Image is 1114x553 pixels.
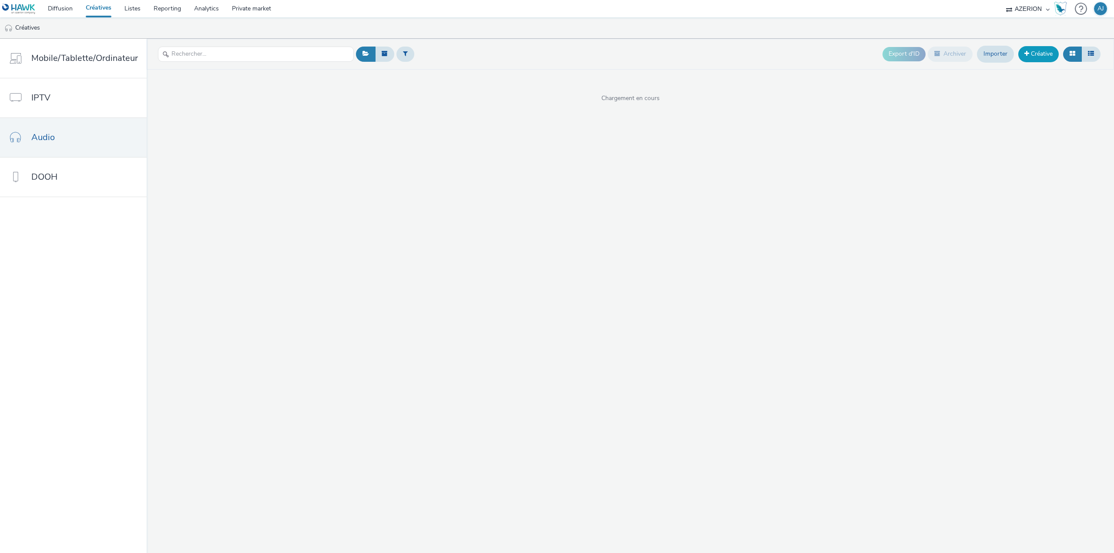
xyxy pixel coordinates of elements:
[31,131,55,144] span: Audio
[1063,47,1082,61] button: Grille
[31,52,138,64] span: Mobile/Tablette/Ordinateur
[1097,2,1104,15] div: AJ
[1054,2,1070,16] a: Hawk Academy
[977,46,1014,62] a: Importer
[31,91,50,104] span: IPTV
[1018,46,1059,62] a: Créative
[928,47,973,61] button: Archiver
[882,47,926,61] button: Export d'ID
[2,3,36,14] img: undefined Logo
[31,171,57,183] span: DOOH
[1081,47,1101,61] button: Liste
[4,24,13,33] img: audio
[147,94,1114,103] span: Chargement en cours
[158,47,354,62] input: Rechercher...
[1054,2,1067,16] img: Hawk Academy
